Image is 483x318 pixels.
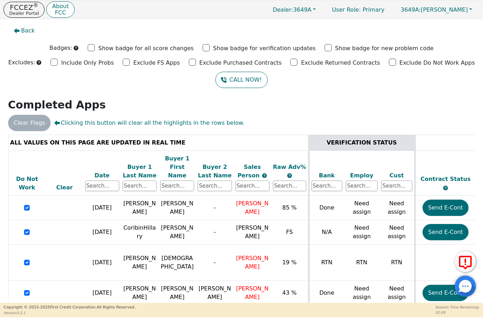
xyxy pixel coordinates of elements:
[423,224,469,240] button: Send E-Cont
[199,59,282,67] p: Exclude Purchased Contracts
[196,220,233,245] td: -
[393,4,479,15] a: 3649A:[PERSON_NAME]
[236,255,269,270] span: [PERSON_NAME]
[379,220,415,245] td: Need assign
[344,196,379,220] td: Need assign
[435,305,479,310] p: Session Time Remaining:
[8,58,35,67] p: Excludes:
[33,2,39,8] sup: ®
[332,6,361,13] span: User Role :
[282,289,297,296] span: 43 %
[401,6,468,13] span: [PERSON_NAME]
[47,183,81,192] div: Clear
[98,44,194,53] p: Show badge for all score changes
[236,200,269,215] span: [PERSON_NAME]
[238,164,262,179] span: Sales Person
[97,305,135,310] span: All Rights Reserved.
[273,181,306,191] input: Search...
[379,245,415,281] td: RTN
[435,310,479,315] p: 32:09
[213,44,316,53] p: Show badge for verification updates
[401,6,421,13] span: 3649A:
[121,281,158,305] td: [PERSON_NAME]
[123,163,157,180] div: Buyer 1 Last Name
[4,2,45,18] button: FCCEZ®Dealer Portal
[381,171,412,180] div: Cust
[420,176,471,182] span: Contract Status
[273,6,293,13] span: Dealer:
[282,204,297,211] span: 85 %
[83,196,121,220] td: [DATE]
[273,6,312,13] span: 3649A
[325,3,391,17] a: User Role: Primary
[121,196,158,220] td: [PERSON_NAME]
[236,285,269,300] span: [PERSON_NAME]
[52,10,69,16] p: FCC
[61,59,114,67] p: Include Only Probs
[8,99,106,111] strong: Completed Apps
[198,181,232,191] input: Search...
[196,245,233,281] td: -
[10,175,44,192] div: Do Not Work
[121,220,158,245] td: CoribinHillary
[309,220,344,245] td: N/A
[301,59,380,67] p: Exclude Returned Contracts
[346,181,378,191] input: Search...
[4,305,135,311] p: Copyright © 2015- 2025 First Credit Corporation.
[10,139,306,147] div: ALL VALUES ON THIS PAGE ARE UPDATED IN REAL TIME
[198,163,232,180] div: Buyer 2 Last Name
[160,154,194,180] div: Buyer 1 First Name
[83,281,121,305] td: [DATE]
[121,245,158,281] td: [PERSON_NAME]
[344,281,379,305] td: Need assign
[160,181,194,191] input: Search...
[423,200,469,216] button: Send E-Cont
[158,245,196,281] td: [DEMOGRAPHIC_DATA]
[379,281,415,305] td: Need assign
[215,72,267,88] button: CALL NOW!
[423,285,469,301] button: Send E-Cont
[273,164,306,170] span: Raw Adv%
[9,11,39,16] p: Dealer Portal
[235,181,269,191] input: Search...
[158,220,196,245] td: [PERSON_NAME]
[9,4,39,11] p: FCCEZ
[196,281,233,305] td: [PERSON_NAME]
[158,281,196,305] td: [PERSON_NAME]
[83,220,121,245] td: [DATE]
[381,181,412,191] input: Search...
[50,44,72,52] p: Badges:
[312,181,343,191] input: Search...
[83,245,121,281] td: [DATE]
[312,139,412,147] div: VERIFICATION STATUS
[158,196,196,220] td: [PERSON_NAME]
[400,59,475,67] p: Exclude Do Not Work Apps
[236,224,269,240] span: [PERSON_NAME]
[8,23,41,39] button: Back
[133,59,180,67] p: Exclude FS Apps
[309,196,344,220] td: Done
[196,196,233,220] td: -
[455,251,476,272] button: Report Error to FCC
[309,245,344,281] td: RTN
[46,1,74,18] button: AboutFCC
[4,310,135,316] p: Version 3.2.1
[309,281,344,305] td: Done
[85,171,119,180] div: Date
[344,245,379,281] td: RTN
[265,4,323,15] button: Dealer:3649A
[282,259,297,266] span: 19 %
[52,4,69,9] p: About
[54,119,244,127] span: Clicking this button will clear all the highlights in the rows below.
[123,181,157,191] input: Search...
[379,196,415,220] td: Need assign
[325,3,391,17] p: Primary
[344,220,379,245] td: Need assign
[21,26,35,35] span: Back
[312,171,343,180] div: Bank
[335,44,434,53] p: Show badge for new problem code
